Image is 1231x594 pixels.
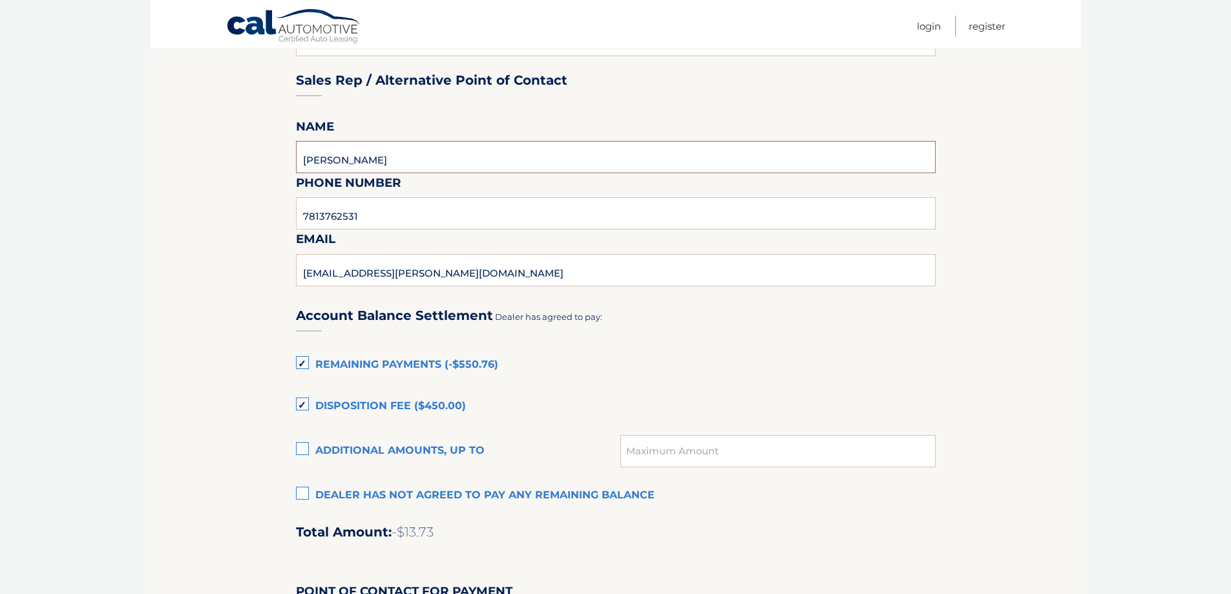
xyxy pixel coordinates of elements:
h3: Sales Rep / Alternative Point of Contact [296,72,567,89]
span: Dealer has agreed to pay: [495,312,602,322]
label: Disposition Fee ($450.00) [296,394,936,419]
h3: Account Balance Settlement [296,308,493,324]
label: Additional amounts, up to [296,438,621,464]
label: Dealer has not agreed to pay any remaining balance [296,483,936,509]
label: Phone Number [296,173,401,197]
h2: Total Amount: [296,524,936,540]
label: Remaining Payments (-$550.76) [296,352,936,378]
label: Email [296,229,335,253]
input: Maximum Amount [620,435,935,467]
a: Register [969,16,1005,37]
span: -$13.73 [392,524,434,540]
a: Login [917,16,941,37]
a: Cal Automotive [226,8,362,46]
label: Name [296,117,334,141]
